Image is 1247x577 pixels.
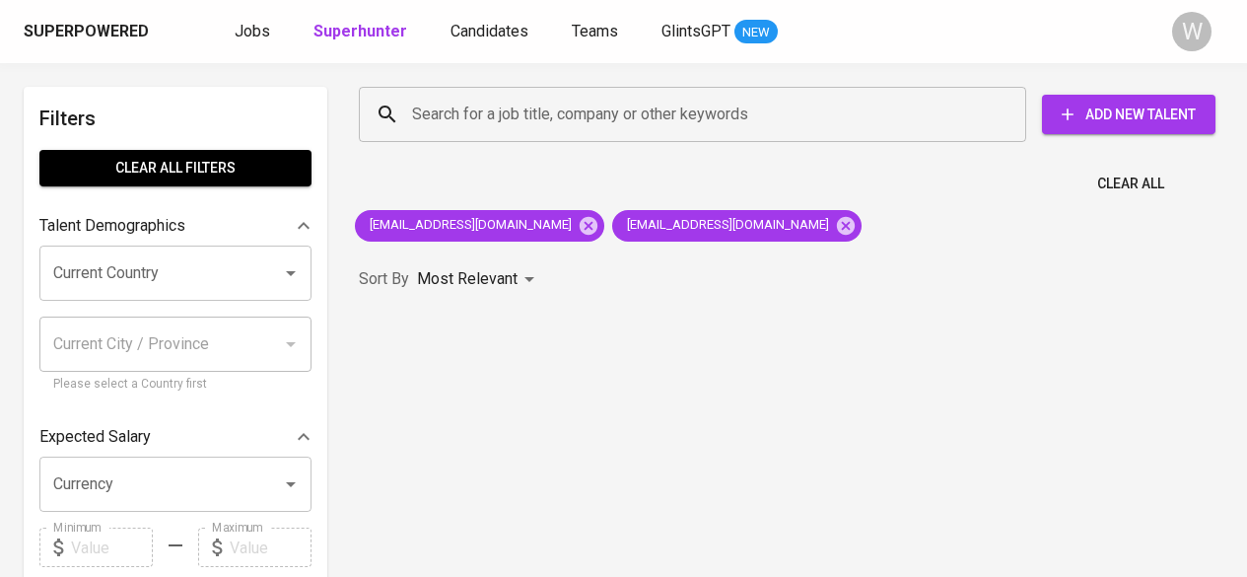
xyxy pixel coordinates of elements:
div: Expected Salary [39,417,312,457]
span: Add New Talent [1058,103,1200,127]
span: NEW [734,23,778,42]
a: Teams [572,20,622,44]
span: [EMAIL_ADDRESS][DOMAIN_NAME] [612,216,841,235]
a: Superpoweredapp logo [24,17,179,46]
span: Clear All [1097,172,1164,196]
button: Clear All filters [39,150,312,186]
span: GlintsGPT [661,22,730,40]
span: Teams [572,22,618,40]
span: Jobs [235,22,270,40]
div: Talent Demographics [39,206,312,246]
div: W [1172,12,1212,51]
div: Superpowered [24,21,149,43]
img: app logo [153,17,179,46]
div: [EMAIL_ADDRESS][DOMAIN_NAME] [355,210,604,242]
h6: Filters [39,103,312,134]
span: Candidates [450,22,528,40]
p: Most Relevant [417,267,518,291]
span: Clear All filters [55,156,296,180]
a: Candidates [450,20,532,44]
span: [EMAIL_ADDRESS][DOMAIN_NAME] [355,216,584,235]
button: Clear All [1089,166,1172,202]
button: Add New Talent [1042,95,1215,134]
p: Please select a Country first [53,375,298,395]
a: Jobs [235,20,274,44]
a: Superhunter [313,20,411,44]
input: Value [230,528,312,567]
button: Open [277,259,305,287]
div: Most Relevant [417,261,541,298]
button: Open [277,470,305,498]
a: GlintsGPT NEW [661,20,778,44]
div: [EMAIL_ADDRESS][DOMAIN_NAME] [612,210,862,242]
p: Talent Demographics [39,214,185,238]
input: Value [71,528,153,567]
p: Expected Salary [39,425,151,449]
b: Superhunter [313,22,407,40]
p: Sort By [359,267,409,291]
